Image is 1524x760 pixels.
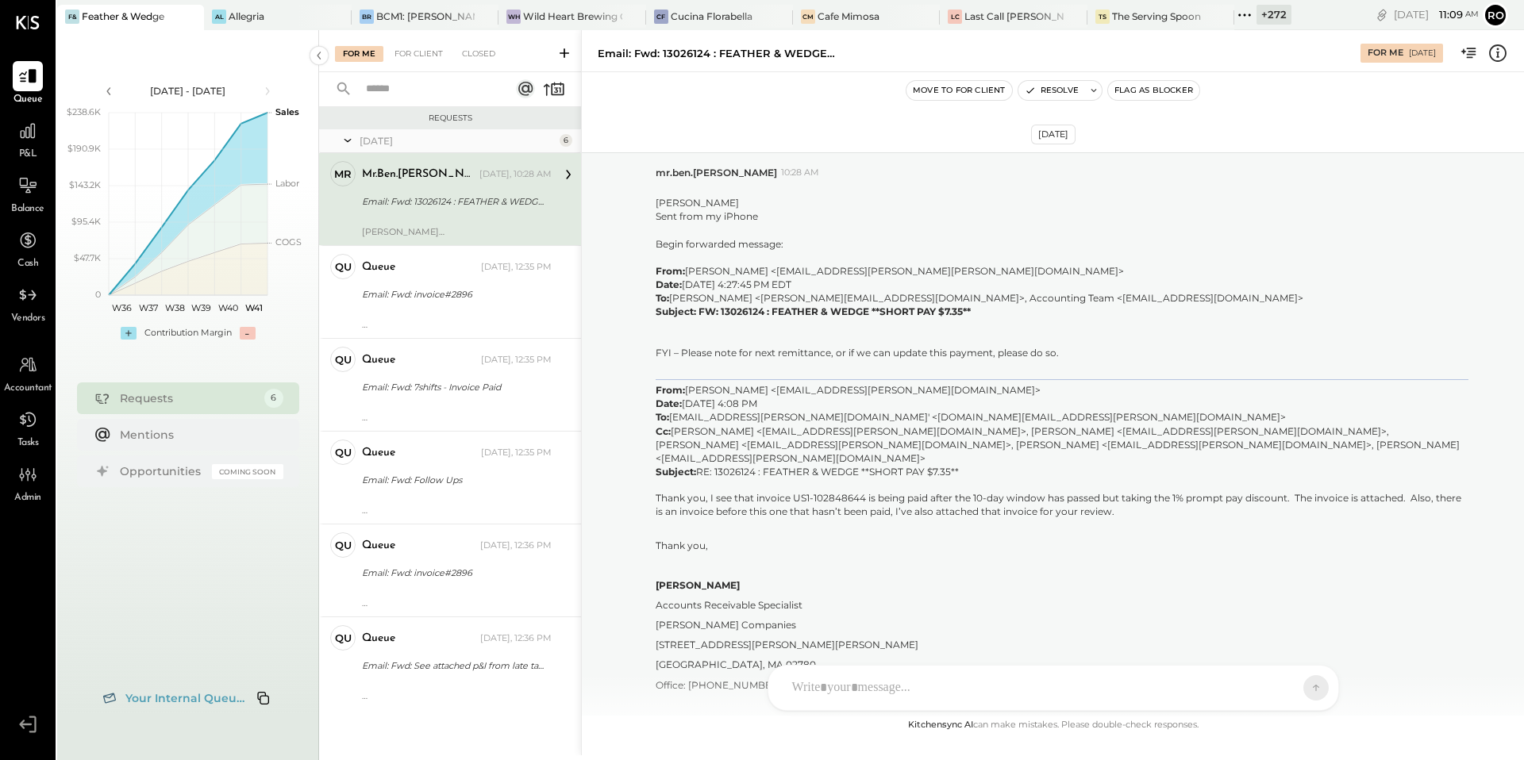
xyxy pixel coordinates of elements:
[362,631,395,647] div: queue
[598,46,836,61] div: Email: Fwd: 13026124 : FEATHER & WEDGE **SHORT PAY $7.35**
[656,579,740,591] b: [PERSON_NAME]
[656,278,682,290] b: Date:
[1257,5,1291,25] div: + 272
[1112,10,1201,23] div: The Serving Spoon
[139,302,158,313] text: W37
[335,352,352,367] div: qu
[656,209,1468,223] div: Sent from my iPhone
[1031,125,1076,144] div: [DATE]
[656,384,685,396] b: From:
[360,10,374,24] div: BR
[948,10,962,24] div: LC
[69,179,101,190] text: $143.2K
[656,292,669,304] b: To:
[4,382,52,396] span: Accountant
[1368,47,1403,59] div: For Me
[480,632,552,645] div: [DATE], 12:36 PM
[212,464,283,479] div: Coming Soon
[327,113,573,124] div: Requests
[376,10,475,23] div: BCM1: [PERSON_NAME] Kitchen Bar Market
[362,379,547,395] div: Email: Fwd: 7shifts - Invoice Paid
[264,389,283,408] div: 6
[95,289,101,300] text: 0
[245,302,263,313] text: W41
[523,10,622,23] div: Wild Heart Brewing Company
[13,93,43,107] span: Queue
[560,134,572,147] div: 6
[120,463,204,479] div: Opportunities
[1,171,55,217] a: Balance
[1095,10,1110,24] div: TS
[656,264,1468,332] div: [PERSON_NAME] <[EMAIL_ADDRESS][PERSON_NAME][PERSON_NAME][DOMAIN_NAME]> [DATE] 4:27:45 PM EDT [PER...
[656,598,1468,612] p: Accounts Receivable Specialist
[387,46,451,62] div: For Client
[362,445,395,461] div: queue
[656,346,1468,359] p: FYI – Please note for next remittance, or if we can update this payment, please do so.
[14,491,41,505] span: Admin
[698,305,971,317] b: FW: 13026124 : FEATHER & WEDGE **SHORT PAY $7.35**
[480,539,552,552] div: [DATE], 12:36 PM
[362,658,547,674] div: Email: Fwd: See attached p&I from late tax filing.
[506,10,521,24] div: WH
[656,466,696,478] b: Subject:
[335,46,383,62] div: For Me
[229,10,264,23] div: Allegria
[11,202,44,217] span: Balance
[121,84,256,98] div: [DATE] - [DATE]
[191,302,211,313] text: W39
[334,167,352,182] div: mr
[656,166,777,179] span: mr.ben.[PERSON_NAME]
[1394,7,1479,22] div: [DATE]
[360,134,556,148] div: [DATE]
[481,261,552,274] div: [DATE], 12:35 PM
[1,280,55,326] a: Vendors
[801,10,815,24] div: CM
[656,658,1468,671] p: [GEOGRAPHIC_DATA], MA 02780
[1,405,55,451] a: Tasks
[781,167,819,179] span: 10:28 AM
[656,491,1468,518] p: Thank you, I see that invoice US1-102848644 is being paid after the 10-day window has passed but ...
[1108,81,1199,100] button: Flag as Blocker
[656,383,1468,478] p: [PERSON_NAME] <[EMAIL_ADDRESS][PERSON_NAME][DOMAIN_NAME]> [DATE] 4:08 PM [EMAIL_ADDRESS][PERSON_N...
[125,691,244,705] span: Your Internal Queue...
[251,685,276,711] button: Copy email to clipboard
[74,252,101,263] text: $47.7K
[67,106,101,117] text: $238.6K
[19,148,37,162] span: P&L
[335,538,352,553] div: qu
[335,259,352,274] div: qu
[275,106,299,117] text: Sales
[656,425,671,437] b: Cc:
[362,194,547,209] div: Email: Fwd: 13026124 : FEATHER & WEDGE **SHORT PAY $7.35**
[1,116,55,162] a: P&L
[656,397,682,409] b: Date:
[964,10,1063,23] div: Last Call [PERSON_NAME], LLC
[656,678,1468,692] p: Office: [PHONE_NUMBER]
[818,10,879,23] div: Cafe Mimosa
[275,236,302,248] text: COGS
[240,327,256,340] div: -
[362,472,547,488] div: Email: Fwd: Follow Ups
[212,10,226,24] div: Al
[656,638,1468,651] p: [STREET_ADDRESS][PERSON_NAME][PERSON_NAME]
[335,445,352,460] div: qu
[656,539,1468,552] p: Thank you,
[654,10,668,24] div: CF
[656,305,696,317] b: Subject:
[656,411,669,423] b: To:
[1409,48,1436,59] div: [DATE]
[362,167,476,182] div: mr.ben.[PERSON_NAME]
[454,46,503,62] div: Closed
[1,225,55,271] a: Cash
[1,350,55,396] a: Accountant
[479,168,552,181] div: [DATE], 10:28 AM
[362,226,552,237] div: [PERSON_NAME]
[120,390,256,406] div: Requests
[1,459,55,505] a: Admin
[120,427,275,443] div: Mentions
[906,81,1012,100] button: Move to for client
[11,312,45,326] span: Vendors
[1018,81,1085,100] button: Resolve
[1374,6,1390,23] div: copy link
[362,286,547,302] div: Email: Fwd: invoice#2896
